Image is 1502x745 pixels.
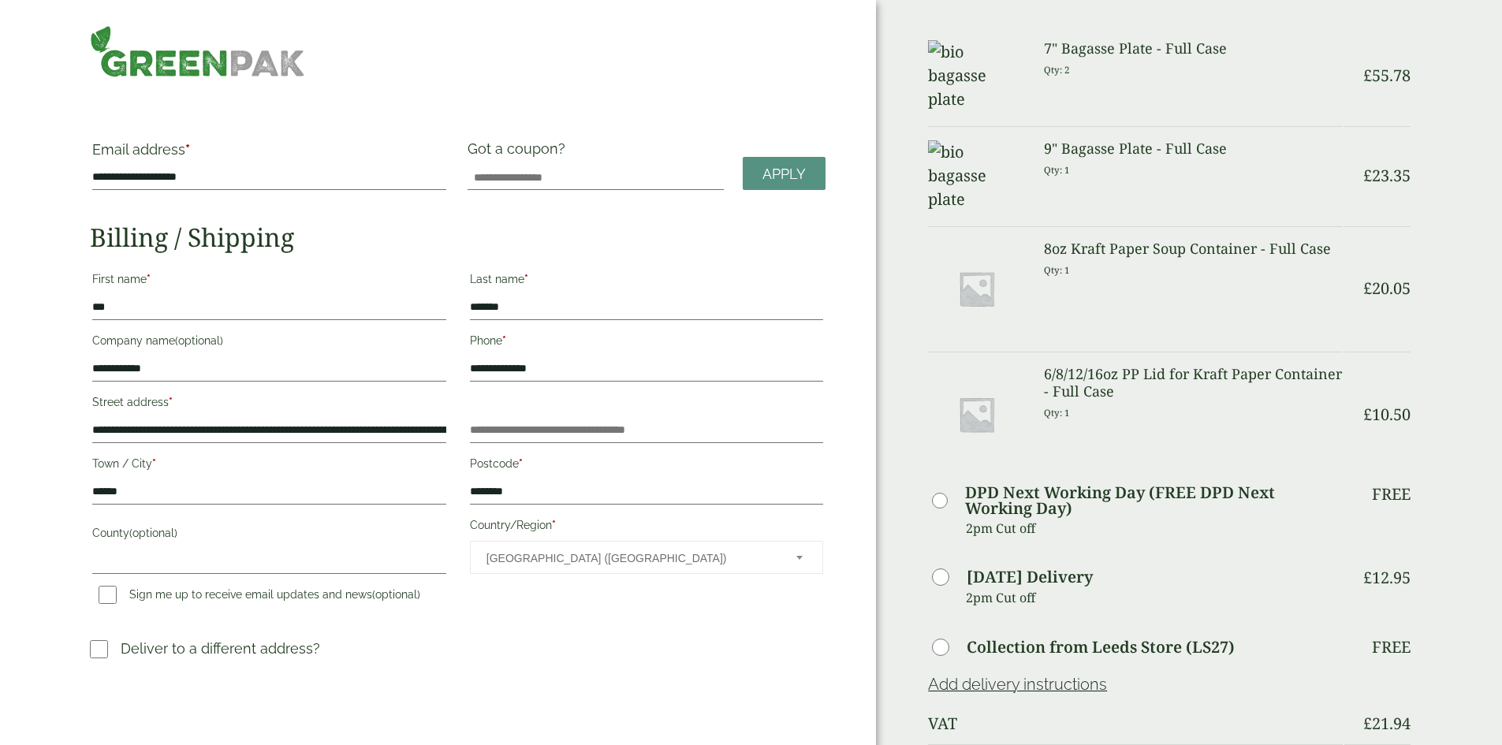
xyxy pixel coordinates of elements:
label: [DATE] Delivery [967,569,1093,585]
label: First name [92,268,445,295]
span: £ [1363,65,1372,86]
span: Country/Region [470,541,823,574]
abbr: required [147,273,151,285]
abbr: required [519,457,523,470]
span: £ [1363,165,1372,186]
abbr: required [169,396,173,408]
label: Town / City [92,453,445,479]
p: 2pm Cut off [966,586,1342,609]
small: Qty: 2 [1044,64,1070,76]
p: Free [1372,485,1411,504]
small: Qty: 1 [1044,164,1070,176]
img: Placeholder [928,240,1024,337]
span: £ [1363,404,1372,425]
label: County [92,522,445,549]
label: Last name [470,268,823,295]
abbr: required [152,457,156,470]
bdi: 10.50 [1363,404,1411,425]
span: (optional) [175,334,223,347]
label: Phone [470,330,823,356]
h3: 9" Bagasse Plate - Full Case [1044,140,1343,158]
input: Sign me up to receive email updates and news(optional) [99,586,117,604]
bdi: 23.35 [1363,165,1411,186]
a: Add delivery instructions [928,675,1107,694]
abbr: required [524,273,528,285]
abbr: required [502,334,506,347]
abbr: required [185,141,190,158]
h3: 6/8/12/16oz PP Lid for Kraft Paper Container - Full Case [1044,366,1343,400]
label: Postcode [470,453,823,479]
span: £ [1363,278,1372,299]
img: Placeholder [928,366,1024,462]
span: Apply [762,166,806,183]
span: United Kingdom (UK) [486,542,775,575]
label: Country/Region [470,514,823,541]
label: Got a coupon? [468,140,572,165]
label: Street address [92,391,445,418]
bdi: 55.78 [1363,65,1411,86]
h3: 8oz Kraft Paper Soup Container - Full Case [1044,240,1343,258]
small: Qty: 1 [1044,264,1070,276]
img: bio bagasse plate [928,140,1024,211]
img: GreenPak Supplies [90,25,305,77]
p: Free [1372,638,1411,657]
a: Apply [743,157,826,191]
abbr: required [552,519,556,531]
label: Sign me up to receive email updates and news [92,588,427,605]
h2: Billing / Shipping [90,222,826,252]
p: 2pm Cut off [966,516,1342,540]
span: (optional) [372,588,420,601]
label: DPD Next Working Day (FREE DPD Next Working Day) [965,485,1343,516]
span: (optional) [129,527,177,539]
img: bio bagasse plate [928,40,1024,111]
bdi: 20.05 [1363,278,1411,299]
span: £ [1363,567,1372,588]
label: Email address [92,143,445,165]
label: Company name [92,330,445,356]
bdi: 12.95 [1363,567,1411,588]
span: £ [1363,713,1372,734]
label: Collection from Leeds Store (LS27) [967,639,1235,655]
small: Qty: 1 [1044,407,1070,419]
bdi: 21.94 [1363,713,1411,734]
th: VAT [928,705,1342,743]
p: Deliver to a different address? [121,638,320,659]
h3: 7" Bagasse Plate - Full Case [1044,40,1343,58]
